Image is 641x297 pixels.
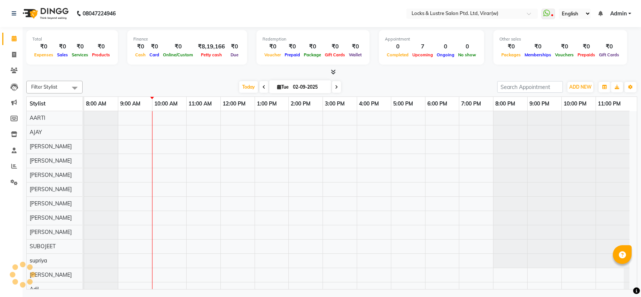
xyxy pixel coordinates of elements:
span: Completed [385,52,410,57]
div: 0 [385,42,410,51]
span: Voucher [262,52,283,57]
div: 0 [456,42,478,51]
div: ₹0 [499,42,523,51]
span: Prepaids [576,52,597,57]
a: 12:00 PM [221,98,247,109]
div: ₹0 [283,42,302,51]
span: Admin [610,10,627,18]
span: [PERSON_NAME] [30,172,72,178]
span: Gift Cards [323,52,347,57]
span: No show [456,52,478,57]
span: Ongoing [435,52,456,57]
a: 4:00 PM [357,98,381,109]
div: ₹0 [323,42,347,51]
span: Products [90,52,112,57]
div: ₹0 [32,42,55,51]
div: ₹0 [228,42,241,51]
span: Cash [133,52,148,57]
span: SUBOJEET [30,243,56,250]
span: [PERSON_NAME] [30,157,72,164]
span: Stylist [30,100,45,107]
span: Sales [55,52,70,57]
div: Other sales [499,36,621,42]
input: Search Appointment [497,81,563,93]
span: Wallet [347,52,363,57]
span: Services [70,52,90,57]
span: Due [229,52,240,57]
a: 10:00 PM [562,98,588,109]
span: Petty cash [199,52,224,57]
span: Tue [275,84,291,90]
div: ₹0 [523,42,553,51]
div: Total [32,36,112,42]
div: Finance [133,36,241,42]
div: ₹0 [70,42,90,51]
span: [PERSON_NAME] [30,271,72,278]
span: Online/Custom [161,52,195,57]
span: Packages [499,52,523,57]
span: Package [302,52,323,57]
div: Appointment [385,36,478,42]
a: 2:00 PM [289,98,312,109]
button: ADD NEW [567,82,593,92]
span: Vouchers [553,52,576,57]
div: ₹0 [55,42,70,51]
span: Expenses [32,52,55,57]
span: supriya [30,257,47,264]
a: 8:00 PM [493,98,517,109]
div: Redemption [262,36,363,42]
div: ₹0 [302,42,323,51]
div: ₹0 [90,42,112,51]
span: Memberships [523,52,553,57]
span: Filter Stylist [31,84,57,90]
div: ₹0 [553,42,576,51]
a: 3:00 PM [323,98,347,109]
div: 7 [410,42,435,51]
span: AJAY [30,129,42,136]
span: [PERSON_NAME] [30,200,72,207]
a: 11:00 AM [187,98,214,109]
div: ₹0 [148,42,161,51]
div: ₹0 [262,42,283,51]
span: Adil [30,286,39,292]
div: ₹0 [597,42,621,51]
a: 11:00 PM [596,98,623,109]
a: 5:00 PM [391,98,415,109]
a: 8:00 AM [84,98,108,109]
div: ₹0 [161,42,195,51]
span: Today [239,81,258,93]
a: 9:00 PM [528,98,551,109]
span: ADD NEW [569,84,591,90]
b: 08047224946 [83,3,116,24]
a: 10:00 AM [152,98,179,109]
a: 9:00 AM [118,98,142,109]
a: 6:00 PM [425,98,449,109]
span: Card [148,52,161,57]
span: [PERSON_NAME] [30,229,72,235]
a: 7:00 PM [459,98,483,109]
div: ₹0 [576,42,597,51]
div: ₹0 [347,42,363,51]
input: 2025-09-02 [291,81,328,93]
span: AARTI [30,115,45,121]
div: ₹0 [133,42,148,51]
span: [PERSON_NAME] [30,186,72,193]
div: 0 [435,42,456,51]
span: [PERSON_NAME] [30,143,72,150]
span: Upcoming [410,52,435,57]
span: [PERSON_NAME] [30,214,72,221]
span: Gift Cards [597,52,621,57]
a: 1:00 PM [255,98,279,109]
img: logo [19,3,71,24]
span: Prepaid [283,52,302,57]
div: ₹8,19,166 [195,42,228,51]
